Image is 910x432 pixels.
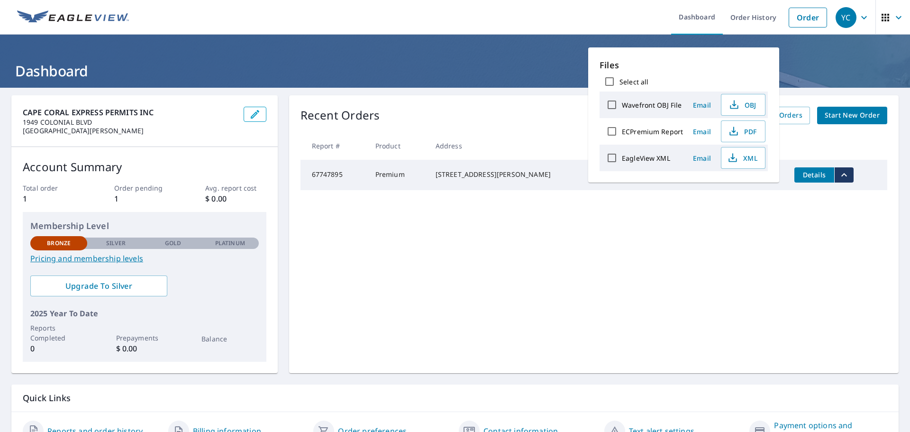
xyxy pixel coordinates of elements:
label: EagleView XML [622,154,670,163]
span: Upgrade To Silver [38,281,160,291]
p: 2025 Year To Date [30,308,259,319]
label: Wavefront OBJ File [622,101,682,110]
td: 67747895 [300,160,368,190]
td: Premium [368,160,428,190]
p: 1 [114,193,175,204]
p: [GEOGRAPHIC_DATA][PERSON_NAME] [23,127,236,135]
button: filesDropdownBtn-67747895 [834,167,854,183]
p: 0 [30,343,87,354]
span: Email [691,101,713,110]
img: EV Logo [17,10,129,25]
button: Email [687,151,717,165]
p: Platinum [215,239,245,248]
div: [STREET_ADDRESS][PERSON_NAME] [436,170,597,179]
label: Select all [619,77,648,86]
p: $ 0.00 [205,193,266,204]
p: CAPE CORAL EXPRESS PERMITS INC [23,107,236,118]
span: Email [691,127,713,136]
p: Balance [201,334,258,344]
button: OBJ [721,94,765,116]
p: Files [600,59,768,72]
th: Product [368,132,428,160]
th: Report # [300,132,368,160]
p: Order pending [114,183,175,193]
p: Prepayments [116,333,173,343]
a: Pricing and membership levels [30,253,259,264]
a: Upgrade To Silver [30,276,167,296]
p: Quick Links [23,392,887,404]
th: Address [428,132,604,160]
p: Bronze [47,239,71,248]
span: Email [691,154,713,163]
span: Start New Order [825,110,880,121]
p: Recent Orders [300,107,380,124]
p: 1 [23,193,83,204]
a: Start New Order [817,107,887,124]
button: PDF [721,120,765,142]
p: Total order [23,183,83,193]
span: Details [800,170,828,179]
div: YC [836,7,856,28]
a: Order [789,8,827,28]
p: Account Summary [23,158,266,175]
button: Email [687,124,717,139]
p: Membership Level [30,220,259,232]
button: Email [687,98,717,112]
p: Reports Completed [30,323,87,343]
p: $ 0.00 [116,343,173,354]
p: Gold [165,239,181,248]
button: detailsBtn-67747895 [794,167,834,183]
p: 1949 COLONIAL BLVD [23,118,236,127]
h1: Dashboard [11,61,899,81]
p: Avg. report cost [205,183,266,193]
span: OBJ [727,99,757,110]
span: XML [727,152,757,164]
span: PDF [727,126,757,137]
label: ECPremium Report [622,127,683,136]
p: Silver [106,239,126,248]
button: XML [721,147,765,169]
